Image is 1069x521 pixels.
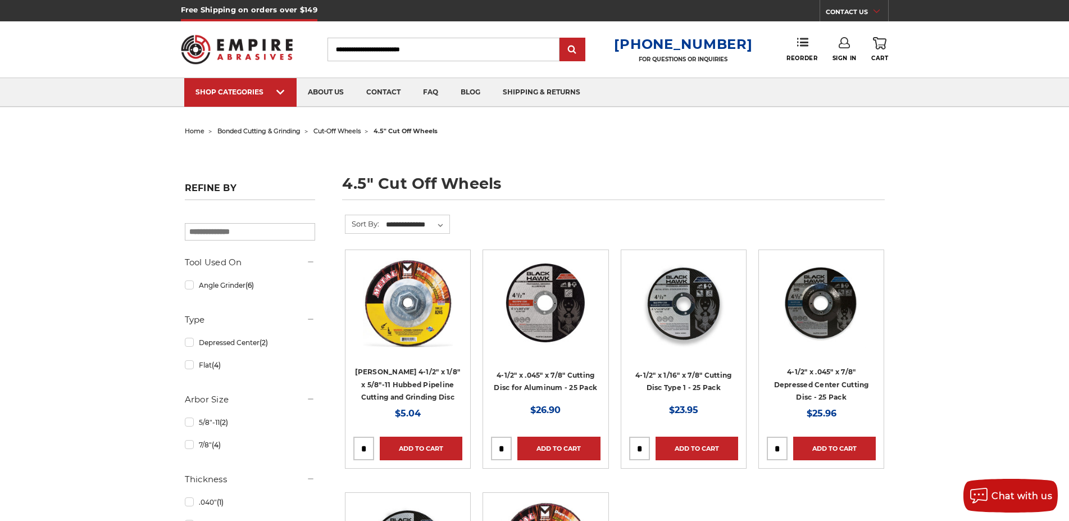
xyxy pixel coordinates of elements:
[561,39,584,61] input: Submit
[776,258,866,348] img: 4-1/2" x 3/64" x 7/8" Depressed Center Type 27 Cut Off Wheel
[313,127,361,135] a: cut-off wheels
[412,78,449,107] a: faq
[517,437,600,460] a: Add to Cart
[220,418,228,427] span: (2)
[342,176,885,200] h1: 4.5" cut off wheels
[212,361,221,369] span: (4)
[501,258,590,348] img: 4.5" cutting disc for aluminum
[185,473,315,486] h5: Thickness
[384,216,449,233] select: Sort By:
[767,258,876,367] a: 4-1/2" x 3/64" x 7/8" Depressed Center Type 27 Cut Off Wheel
[639,258,729,348] img: 4-1/2" x 1/16" x 7/8" Cutting Disc Type 1 - 25 Pack
[492,78,592,107] a: shipping & returns
[185,183,315,200] h5: Refine by
[195,88,285,96] div: SHOP CATEGORIES
[185,313,315,327] h5: Type
[449,78,492,107] a: blog
[185,256,315,269] h5: Tool Used On
[185,275,315,295] a: Angle Grinder
[355,368,460,401] a: [PERSON_NAME] 4-1/2" x 1/8" x 5/8"-11 Hubbed Pipeline Cutting and Grinding Disc
[614,36,752,52] a: [PHONE_NUMBER]
[614,56,752,63] p: FOR QUESTIONS OR INQUIRIES
[185,355,315,375] a: Flat
[353,258,462,367] a: Mercer 4-1/2" x 1/8" x 5/8"-11 Hubbed Cutting and Light Grinding Wheel
[374,127,438,135] span: 4.5" cut off wheels
[212,441,221,449] span: (4)
[395,408,421,419] span: $5.04
[217,498,224,506] span: (1)
[185,492,315,512] a: .040"
[833,55,857,62] span: Sign In
[786,37,817,61] a: Reorder
[807,408,836,419] span: $25.96
[669,405,698,415] span: $23.95
[355,78,412,107] a: contact
[491,258,600,367] a: 4.5" cutting disc for aluminum
[793,437,876,460] a: Add to Cart
[774,368,869,401] a: 4-1/2" x .045" x 7/8" Depressed Center Cutting Disc - 25 Pack
[494,371,597,392] a: 4-1/2" x .045" x 7/8" Cutting Disc for Aluminum - 25 Pack
[871,55,888,62] span: Cart
[260,338,268,347] span: (2)
[363,258,453,348] img: Mercer 4-1/2" x 1/8" x 5/8"-11 Hubbed Cutting and Light Grinding Wheel
[629,258,738,367] a: 4-1/2" x 1/16" x 7/8" Cutting Disc Type 1 - 25 Pack
[380,437,462,460] a: Add to Cart
[871,37,888,62] a: Cart
[656,437,738,460] a: Add to Cart
[297,78,355,107] a: about us
[963,479,1058,513] button: Chat with us
[181,28,293,71] img: Empire Abrasives
[185,127,204,135] a: home
[245,281,254,289] span: (6)
[635,371,731,392] a: 4-1/2" x 1/16" x 7/8" Cutting Disc Type 1 - 25 Pack
[185,333,315,352] a: Depressed Center
[185,435,315,455] a: 7/8"
[345,215,379,232] label: Sort By:
[185,413,315,432] a: 5/8"-11
[217,127,301,135] a: bonded cutting & grinding
[786,55,817,62] span: Reorder
[826,6,888,21] a: CONTACT US
[991,491,1052,501] span: Chat with us
[530,405,561,415] span: $26.90
[185,393,315,406] h5: Arbor Size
